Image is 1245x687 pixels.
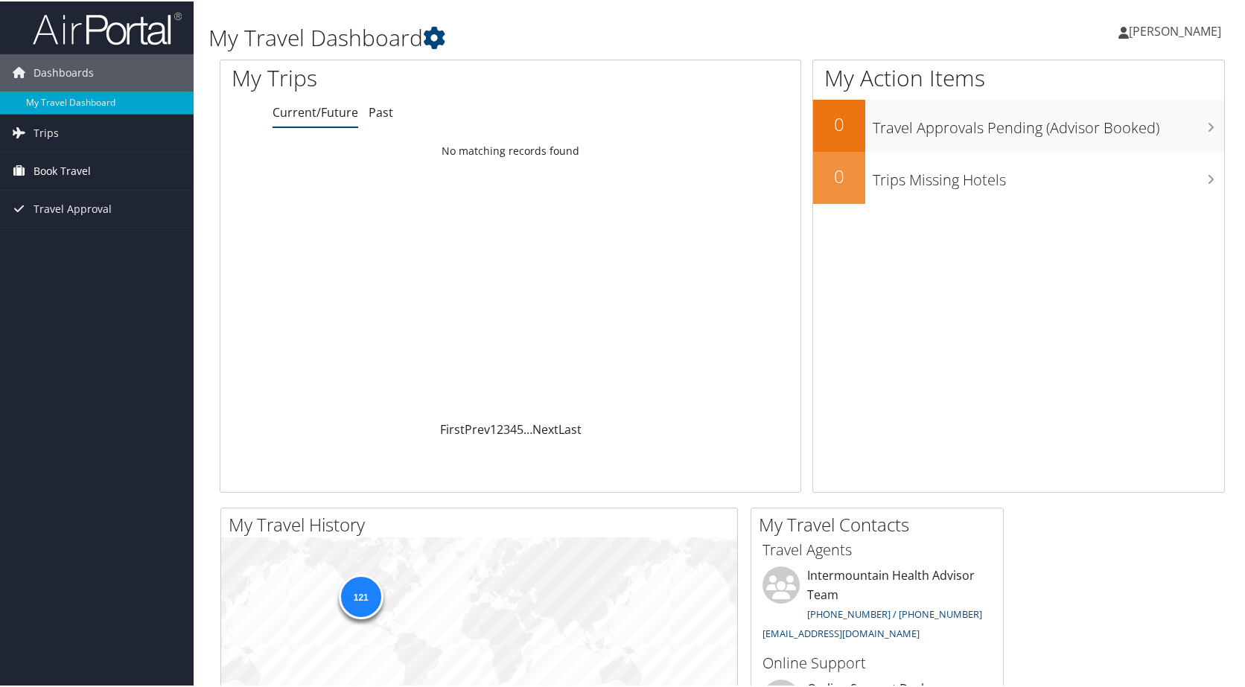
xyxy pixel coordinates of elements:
[1118,7,1236,52] a: [PERSON_NAME]
[762,625,920,639] a: [EMAIL_ADDRESS][DOMAIN_NAME]
[440,420,465,436] a: First
[523,420,532,436] span: …
[759,511,1003,536] h2: My Travel Contacts
[510,420,517,436] a: 4
[762,538,992,559] h3: Travel Agents
[813,61,1224,92] h1: My Action Items
[813,162,865,188] h2: 0
[338,573,383,618] div: 121
[807,606,982,619] a: [PHONE_NUMBER] / [PHONE_NUMBER]
[273,103,358,119] a: Current/Future
[813,110,865,135] h2: 0
[34,113,59,150] span: Trips
[465,420,490,436] a: Prev
[873,109,1224,137] h3: Travel Approvals Pending (Advisor Booked)
[1129,22,1221,38] span: [PERSON_NAME]
[873,161,1224,189] h3: Trips Missing Hotels
[34,151,91,188] span: Book Travel
[517,420,523,436] a: 5
[503,420,510,436] a: 3
[229,511,737,536] h2: My Travel History
[34,53,94,90] span: Dashboards
[497,420,503,436] a: 2
[532,420,558,436] a: Next
[33,10,182,45] img: airportal-logo.png
[34,189,112,226] span: Travel Approval
[369,103,393,119] a: Past
[813,150,1224,202] a: 0Trips Missing Hotels
[208,21,894,52] h1: My Travel Dashboard
[813,98,1224,150] a: 0Travel Approvals Pending (Advisor Booked)
[762,651,992,672] h3: Online Support
[220,136,800,163] td: No matching records found
[490,420,497,436] a: 1
[558,420,582,436] a: Last
[755,565,999,645] li: Intermountain Health Advisor Team
[232,61,548,92] h1: My Trips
